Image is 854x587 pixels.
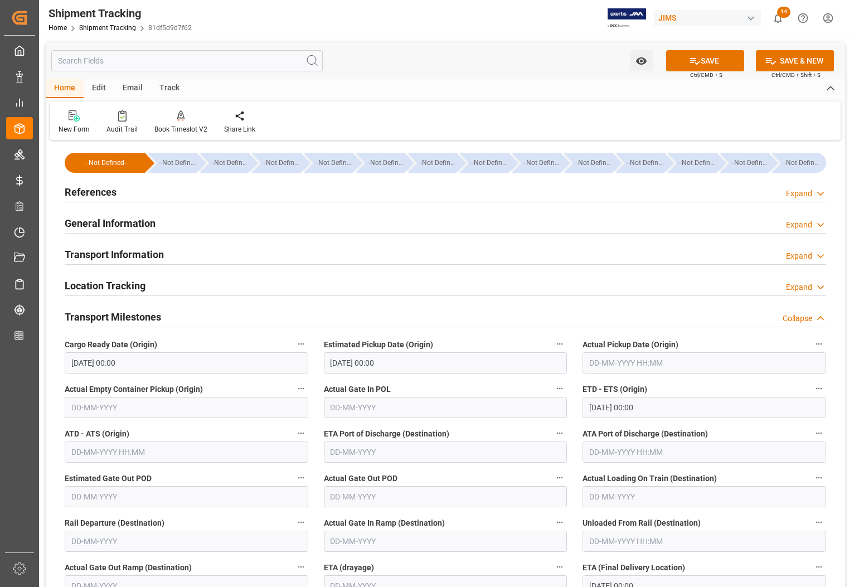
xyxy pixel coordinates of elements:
[315,153,353,173] div: --Not Defined--
[470,153,508,173] div: --Not Defined--
[790,6,816,31] button: Help Center
[765,6,790,31] button: show 14 new notifications
[84,79,114,98] div: Edit
[407,153,457,173] div: --Not Defined--
[523,153,561,173] div: --Not Defined--
[324,397,567,418] input: DD-MM-YYYY
[459,153,508,173] div: --Not Defined--
[666,50,744,71] button: SAVE
[731,153,769,173] div: --Not Defined--
[151,79,188,98] div: Track
[46,79,84,98] div: Home
[294,381,308,396] button: Actual Empty Container Pickup (Origin)
[159,153,197,173] div: --Not Defined--
[583,562,685,574] span: ETA (Final Delivery Location)
[65,473,152,484] span: Estimated Gate Out POD
[812,337,826,351] button: Actual Pickup Date (Origin)
[419,153,457,173] div: --Not Defined--
[324,428,449,440] span: ETA Port of Discharge (Destination)
[356,153,405,173] div: --Not Defined--
[324,486,567,507] input: DD-MM-YYYY
[583,442,826,463] input: DD-MM-YYYY HH:MM
[294,337,308,351] button: Cargo Ready Date (Origin)
[552,337,567,351] button: Estimated Pickup Date (Origin)
[583,339,678,351] span: Actual Pickup Date (Origin)
[512,153,561,173] div: --Not Defined--
[812,515,826,530] button: Unloaded From Rail (Destination)
[812,470,826,485] button: Actual Loading On Train (Destination)
[583,384,647,395] span: ETD - ETS (Origin)
[79,24,136,32] a: Shipment Tracking
[59,124,90,134] div: New Form
[615,153,664,173] div: --Not Defined--
[786,282,812,293] div: Expand
[65,517,164,529] span: Rail Departure (Destination)
[324,517,445,529] span: Actual Gate In Ramp (Destination)
[575,153,613,173] div: --Not Defined--
[786,250,812,262] div: Expand
[65,486,308,507] input: DD-MM-YYYY
[324,473,397,484] span: Actual Gate Out POD
[65,428,129,440] span: ATD - ATS (Origin)
[65,278,145,293] h2: Location Tracking
[583,473,717,484] span: Actual Loading On Train (Destination)
[771,71,821,79] span: Ctrl/CMD + Shift + S
[786,188,812,200] div: Expand
[583,531,826,552] input: DD-MM-YYYY HH:MM
[324,562,374,574] span: ETA (drayage)
[608,8,646,28] img: Exertis%20JAM%20-%20Email%20Logo.jpg_1722504956.jpg
[224,124,255,134] div: Share Link
[783,153,821,173] div: --Not Defined--
[65,339,157,351] span: Cargo Ready Date (Origin)
[51,50,323,71] input: Search Fields
[552,426,567,440] button: ETA Port of Discharge (Destination)
[583,352,826,373] input: DD-MM-YYYY HH:MM
[294,560,308,574] button: Actual Gate Out Ramp (Destination)
[720,153,769,173] div: --Not Defined--
[304,153,353,173] div: --Not Defined--
[783,313,812,324] div: Collapse
[148,153,197,173] div: --Not Defined--
[771,153,826,173] div: --Not Defined--
[564,153,613,173] div: --Not Defined--
[65,309,161,324] h2: Transport Milestones
[812,560,826,574] button: ETA (Final Delivery Location)
[251,153,300,173] div: --Not Defined--
[324,352,567,373] input: DD-MM-YYYY HH:MM
[65,352,308,373] input: DD-MM-YYYY HH:MM
[654,7,765,28] button: JIMS
[324,339,433,351] span: Estimated Pickup Date (Origin)
[583,486,826,507] input: DD-MM-YYYY
[65,397,308,418] input: DD-MM-YYYY
[48,5,192,22] div: Shipment Tracking
[76,153,137,173] div: --Not Defined--
[65,442,308,463] input: DD-MM-YYYY HH:MM
[630,50,653,71] button: open menu
[627,153,664,173] div: --Not Defined--
[367,153,405,173] div: --Not Defined--
[48,24,67,32] a: Home
[324,442,567,463] input: DD-MM-YYYY
[812,426,826,440] button: ATA Port of Discharge (Destination)
[114,79,151,98] div: Email
[552,381,567,396] button: Actual Gate In POL
[294,515,308,530] button: Rail Departure (Destination)
[65,185,117,200] h2: References
[777,7,790,18] span: 14
[294,426,308,440] button: ATD - ATS (Origin)
[263,153,300,173] div: --Not Defined--
[65,153,145,173] div: --Not Defined--
[65,384,203,395] span: Actual Empty Container Pickup (Origin)
[65,531,308,552] input: DD-MM-YYYY
[324,384,391,395] span: Actual Gate In POL
[552,560,567,574] button: ETA (drayage)
[690,71,722,79] span: Ctrl/CMD + S
[324,531,567,552] input: DD-MM-YYYY
[678,153,716,173] div: --Not Defined--
[552,470,567,485] button: Actual Gate Out POD
[583,517,701,529] span: Unloaded From Rail (Destination)
[294,470,308,485] button: Estimated Gate Out POD
[211,153,249,173] div: --Not Defined--
[200,153,249,173] div: --Not Defined--
[583,428,708,440] span: ATA Port of Discharge (Destination)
